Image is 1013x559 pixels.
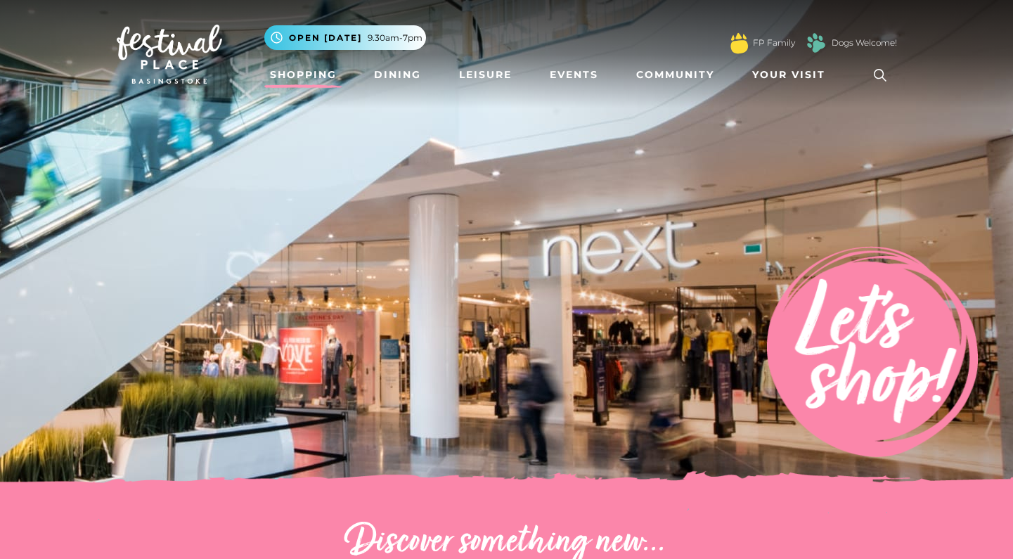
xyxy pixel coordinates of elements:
[368,62,427,88] a: Dining
[368,32,422,44] span: 9.30am-7pm
[752,68,825,82] span: Your Visit
[631,62,720,88] a: Community
[264,62,342,88] a: Shopping
[753,37,795,49] a: FP Family
[289,32,362,44] span: Open [DATE]
[117,25,222,84] img: Festival Place Logo
[264,25,426,50] button: Open [DATE] 9.30am-7pm
[453,62,517,88] a: Leisure
[832,37,897,49] a: Dogs Welcome!
[544,62,604,88] a: Events
[747,62,838,88] a: Your Visit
